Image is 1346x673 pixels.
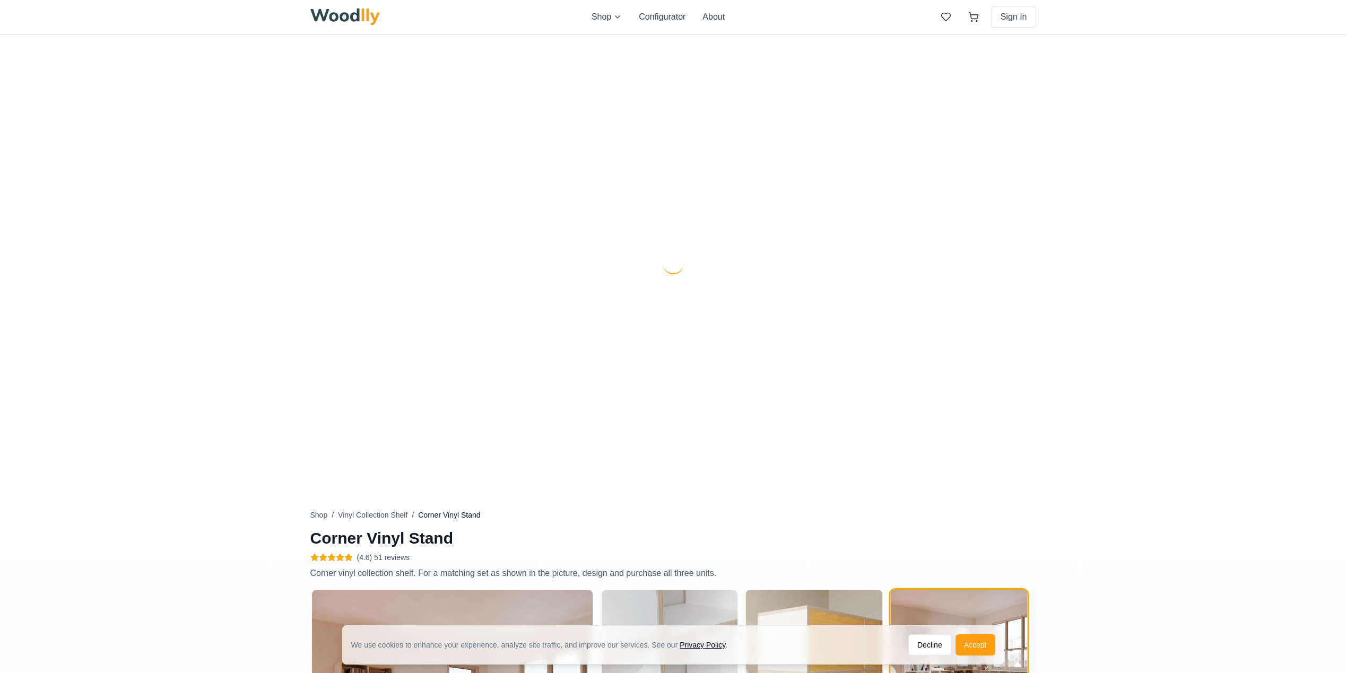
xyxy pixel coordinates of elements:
[908,634,951,655] button: Decline
[310,510,328,520] button: Shop
[310,8,380,25] img: Woodlly
[680,641,725,649] a: Privacy Policy
[332,510,334,520] span: /
[992,6,1036,28] button: Sign In
[351,640,736,650] div: We use cookies to enhance your experience, analyze site traffic, and improve our services. See our .
[357,552,410,563] span: (4.6) 51 reviews
[702,11,725,23] button: About
[418,510,480,520] span: Corner Vinyl Stand
[956,634,995,655] button: Accept
[310,529,789,548] h1: Corner Vinyl Stand
[338,510,407,520] button: Vinyl Collection Shelf
[310,567,789,580] p: Corner vinyl collection shelf. For a matching set as shown in the picture, design and purchase al...
[639,11,685,23] button: Configurator
[592,11,622,23] button: Shop
[412,510,414,520] span: /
